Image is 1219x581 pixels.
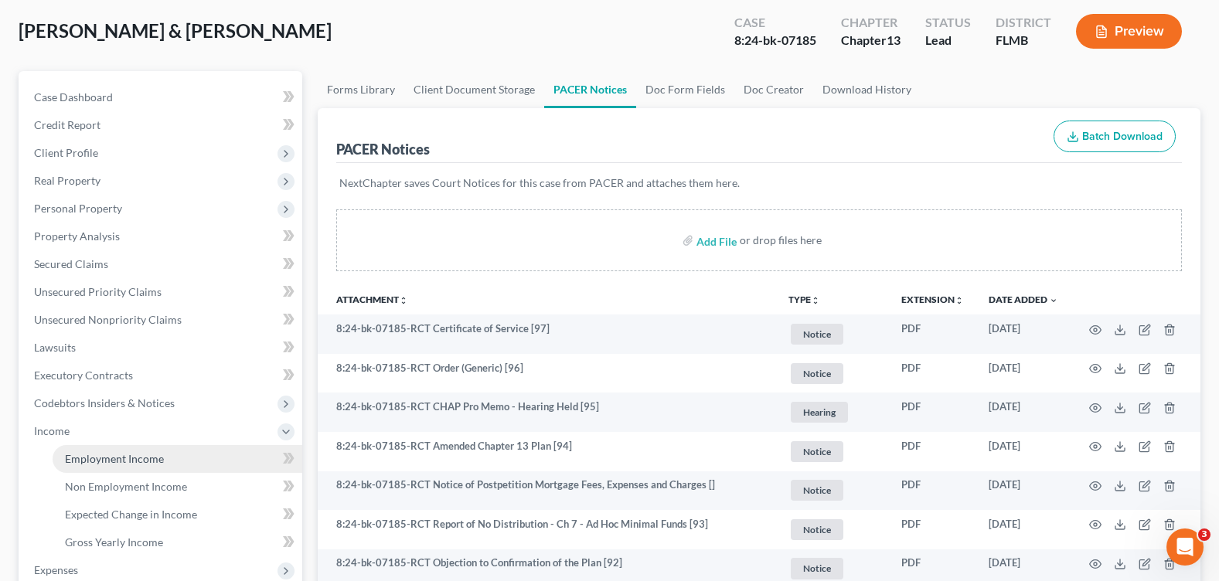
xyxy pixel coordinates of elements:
[53,445,302,473] a: Employment Income
[740,233,822,248] div: or drop files here
[65,508,197,521] span: Expected Change in Income
[34,229,120,243] span: Property Analysis
[813,71,921,108] a: Download History
[976,471,1071,511] td: [DATE]
[791,480,843,501] span: Notice
[34,118,100,131] span: Credit Report
[791,402,848,423] span: Hearing
[996,14,1051,32] div: District
[887,32,901,47] span: 13
[34,174,100,187] span: Real Property
[788,517,877,542] a: Notice
[22,111,302,139] a: Credit Report
[22,306,302,334] a: Unsecured Nonpriority Claims
[22,223,302,250] a: Property Analysis
[1049,296,1058,305] i: expand_more
[788,295,820,305] button: TYPEunfold_more
[734,14,816,32] div: Case
[34,285,162,298] span: Unsecured Priority Claims
[22,362,302,389] a: Executory Contracts
[925,32,971,49] div: Lead
[889,510,976,549] td: PDF
[636,71,734,108] a: Doc Form Fields
[34,369,133,382] span: Executory Contracts
[53,473,302,501] a: Non Employment Income
[318,432,776,471] td: 8:24-bk-07185-RCT Amended Chapter 13 Plan [94]
[791,324,843,345] span: Notice
[19,19,332,42] span: [PERSON_NAME] & [PERSON_NAME]
[976,354,1071,393] td: [DATE]
[989,294,1058,305] a: Date Added expand_more
[65,480,187,493] span: Non Employment Income
[34,257,108,270] span: Secured Claims
[996,32,1051,49] div: FLMB
[889,314,976,354] td: PDF
[788,439,877,464] a: Notice
[34,146,98,159] span: Client Profile
[976,432,1071,471] td: [DATE]
[34,341,76,354] span: Lawsuits
[976,314,1071,354] td: [DATE]
[791,441,843,462] span: Notice
[318,71,404,108] a: Forms Library
[22,278,302,306] a: Unsecured Priority Claims
[336,294,408,305] a: Attachmentunfold_more
[544,71,636,108] a: PACER Notices
[318,314,776,354] td: 8:24-bk-07185-RCT Certificate of Service [97]
[788,477,877,503] a: Notice
[22,83,302,111] a: Case Dashboard
[889,392,976,432] td: PDF
[34,396,175,409] span: Codebtors Insiders & Notices
[841,14,901,32] div: Chapter
[65,452,164,465] span: Employment Income
[1198,528,1210,541] span: 3
[791,558,843,579] span: Notice
[34,202,122,215] span: Personal Property
[399,296,408,305] i: unfold_more
[53,501,302,528] a: Expected Change in Income
[22,334,302,362] a: Lawsuits
[841,32,901,49] div: Chapter
[318,471,776,511] td: 8:24-bk-07185-RCT Notice of Postpetition Mortgage Fees, Expenses and Charges []
[734,32,816,49] div: 8:24-bk-07185
[34,90,113,104] span: Case Dashboard
[788,399,877,425] a: Hearing
[22,250,302,278] a: Secured Claims
[889,471,976,511] td: PDF
[791,363,843,384] span: Notice
[336,140,430,158] div: PACER Notices
[404,71,544,108] a: Client Document Storage
[318,392,776,432] td: 8:24-bk-07185-RCT CHAP Pro Memo - Hearing Held [95]
[889,354,976,393] td: PDF
[788,321,877,347] a: Notice
[791,519,843,540] span: Notice
[34,313,182,326] span: Unsecured Nonpriority Claims
[318,354,776,393] td: 8:24-bk-07185-RCT Order (Generic) [96]
[65,535,163,549] span: Gross Yearly Income
[901,294,964,305] a: Extensionunfold_more
[53,528,302,556] a: Gross Yearly Income
[318,510,776,549] td: 8:24-bk-07185-RCT Report of No Distribution - Ch 7 - Ad Hoc Minimal Funds [93]
[734,71,813,108] a: Doc Creator
[788,361,877,386] a: Notice
[34,424,70,437] span: Income
[976,510,1071,549] td: [DATE]
[339,175,1179,191] p: NextChapter saves Court Notices for this case from PACER and attaches them here.
[788,556,877,581] a: Notice
[34,563,78,576] span: Expenses
[1054,121,1176,153] button: Batch Download
[1076,14,1182,49] button: Preview
[1166,528,1204,566] iframe: Intercom live chat
[955,296,964,305] i: unfold_more
[1082,130,1163,143] span: Batch Download
[925,14,971,32] div: Status
[976,392,1071,432] td: [DATE]
[811,296,820,305] i: unfold_more
[889,432,976,471] td: PDF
